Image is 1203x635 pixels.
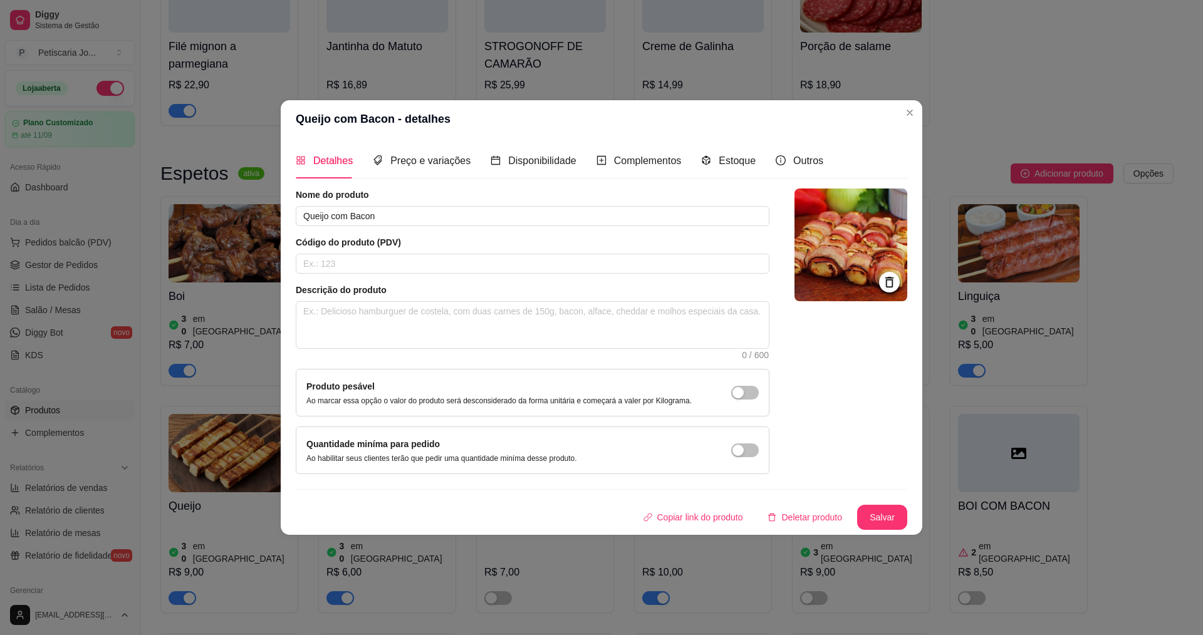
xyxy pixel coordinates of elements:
[701,155,711,165] span: code-sandbox
[296,236,769,249] article: Código do produto (PDV)
[306,381,375,391] label: Produto pesável
[900,103,920,123] button: Close
[373,155,383,165] span: tags
[296,206,769,226] input: Ex.: Hamburguer de costela
[719,155,756,166] span: Estoque
[281,100,922,138] header: Queijo com Bacon - detalhes
[794,188,907,301] img: logo da loja
[390,155,471,166] span: Preço e variações
[596,155,607,165] span: plus-square
[491,155,501,165] span: calendar
[758,505,852,530] button: deleteDeletar produto
[306,439,440,449] label: Quantidade miníma para pedido
[633,505,753,530] button: Copiar link do produto
[508,155,576,166] span: Disponibilidade
[296,155,306,165] span: appstore
[306,396,692,406] p: Ao marcar essa opção o valor do produto será desconsiderado da forma unitária e começará a valer ...
[313,155,353,166] span: Detalhes
[296,284,769,296] article: Descrição do produto
[296,254,769,274] input: Ex.: 123
[776,155,786,165] span: info-circle
[296,188,769,201] article: Nome do produto
[857,505,907,530] button: Salvar
[614,155,682,166] span: Complementos
[768,513,776,522] span: delete
[793,155,823,166] span: Outros
[306,453,577,463] p: Ao habilitar seus clientes terão que pedir uma quantidade miníma desse produto.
